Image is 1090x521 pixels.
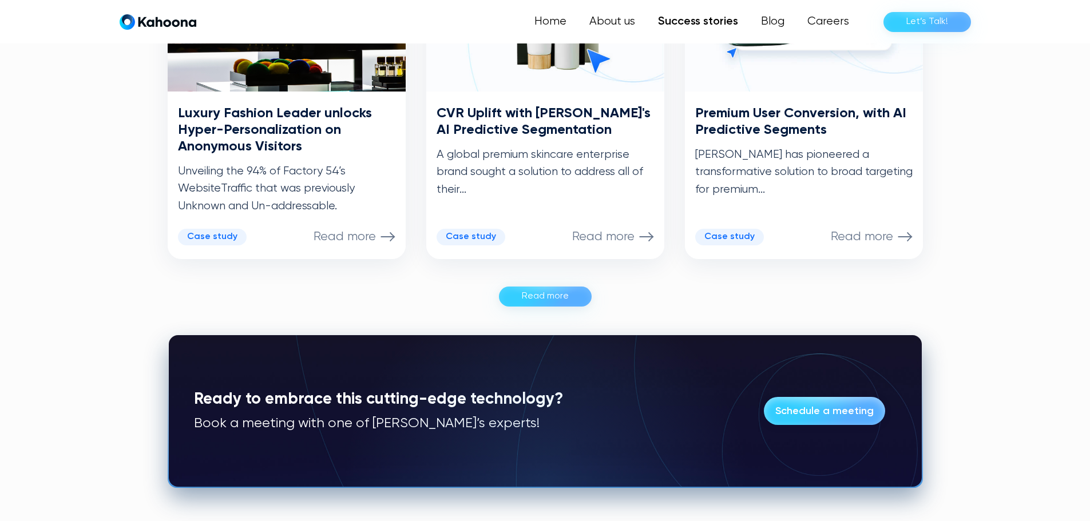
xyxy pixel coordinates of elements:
[647,10,750,33] a: Success stories
[522,287,569,305] div: Read more
[764,397,885,425] a: Schedule a meeting
[187,232,237,242] div: Case study
[194,415,563,432] p: Book a meeting with one of [PERSON_NAME]’s experts!
[831,229,893,244] p: Read more
[796,10,861,33] a: Careers
[578,10,647,33] a: About us
[499,287,592,307] a: Read more
[695,146,913,198] p: [PERSON_NAME] has pioneered a transformative solution to broad targeting for premium...
[120,14,196,30] a: home
[178,163,395,215] p: Unveiling the 94% of Factory 54’s WebsiteTraffic that was previously Unknown and Un-addressable.
[437,105,654,138] h3: CVR Uplift with [PERSON_NAME]'s AI Predictive Segmentation
[437,146,654,198] p: A global premium skincare enterprise brand sought a solution to address all of their...
[883,12,971,32] a: Let’s Talk!
[695,105,913,138] h3: Premium User Conversion, with AI Predictive Segments
[523,10,578,33] a: Home
[572,229,635,244] p: Read more
[775,402,874,420] div: Schedule a meeting
[446,232,496,242] div: Case study
[178,105,395,154] h3: Luxury Fashion Leader unlocks Hyper-Personalization on Anonymous Visitors
[194,391,563,407] strong: Ready to embrace this cutting-edge technology?
[906,13,948,31] div: Let’s Talk!
[750,10,796,33] a: Blog
[314,229,376,244] p: Read more
[704,232,755,242] div: Case study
